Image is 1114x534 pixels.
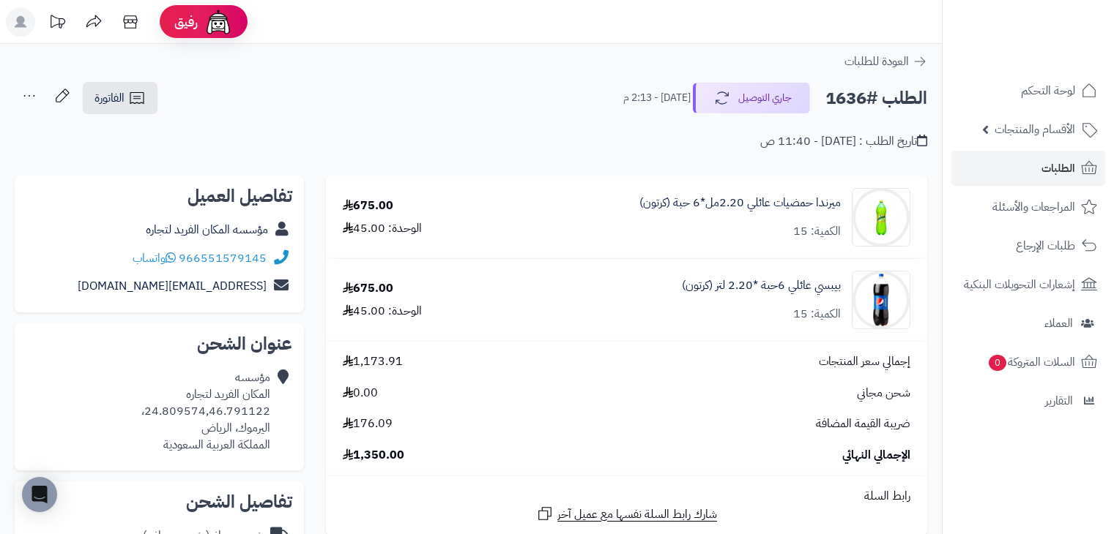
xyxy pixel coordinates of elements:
div: الكمية: 15 [793,306,841,323]
a: العودة للطلبات [844,53,927,70]
a: التقارير [951,383,1105,418]
a: [EMAIL_ADDRESS][DOMAIN_NAME] [78,277,267,295]
a: إشعارات التحويلات البنكية [951,267,1105,302]
img: ai-face.png [204,7,233,37]
h2: الطلب #1636 [825,83,927,113]
h2: تفاصيل العميل [26,187,292,205]
span: الطلبات [1041,158,1075,178]
span: 176.09 [343,415,393,432]
span: السلات المتروكة [987,352,1075,372]
small: [DATE] - 2:13 م [623,91,691,105]
span: رفيق [174,13,198,31]
div: 675.00 [343,198,393,214]
a: ميرندا حمضيات عائلي 2.20مل*6 حبة (كرتون) [639,195,841,211]
span: المراجعات والأسئلة [992,197,1075,217]
a: 966551579145 [179,249,267,267]
a: الطلبات [951,151,1105,186]
span: الإجمالي النهائي [842,447,910,464]
div: الوحدة: 45.00 [343,220,422,237]
button: جاري التوصيل [693,83,810,113]
span: 1,173.91 [343,353,403,370]
a: مؤسسه المكان الفريد لتجاره [146,221,268,238]
span: الأقسام والمنتجات [995,119,1075,140]
div: Open Intercom Messenger [22,477,57,512]
a: طلبات الإرجاع [951,228,1105,263]
div: مؤسسه المكان الفريد لتجاره 24.809574,46.791122، اليرموك، الرياض المملكة العربية السعودية [141,369,270,453]
img: 1747594021-514wrKpr-GL._AC_SL1500-90x90.jpg [853,271,910,329]
img: logo-2.png [1014,41,1100,72]
a: السلات المتروكة0 [951,345,1105,380]
div: الوحدة: 45.00 [343,303,422,320]
span: إجمالي سعر المنتجات [819,353,910,370]
span: العودة للطلبات [844,53,909,70]
div: الكمية: 15 [793,223,841,240]
span: العملاء [1044,313,1073,334]
span: 1,350.00 [343,447,404,464]
a: بيبسي عائلي 6حبة *2.20 لتر (كرتون) [682,277,841,294]
span: ضريبة القيمة المضافة [816,415,910,432]
h2: تفاصيل الشحن [26,493,292,511]
span: لوحة التحكم [1021,80,1075,101]
span: طلبات الإرجاع [1016,236,1075,256]
a: تحديثات المنصة [39,7,75,40]
a: العملاء [951,306,1105,341]
span: إشعارات التحويلات البنكية [964,274,1075,295]
a: الفاتورة [83,82,157,114]
a: واتساب [133,249,176,267]
span: التقارير [1045,391,1073,411]
a: شارك رابط السلة نفسها مع عميل آخر [536,505,717,523]
div: رابط السلة [332,488,921,505]
span: شحن مجاني [857,385,910,402]
span: 0 [989,355,1006,371]
div: 675.00 [343,280,393,297]
a: المراجعات والأسئلة [951,189,1105,225]
a: لوحة التحكم [951,73,1105,108]
img: 1747544486-c60db756-6ee7-44b0-a7d4-ec449800-90x90.jpg [853,188,910,247]
span: 0.00 [343,385,378,402]
span: شارك رابط السلة نفسها مع عميل آخر [557,506,717,523]
div: تاريخ الطلب : [DATE] - 11:40 ص [760,133,927,150]
h2: عنوان الشحن [26,335,292,353]
span: الفاتورة [94,89,125,107]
